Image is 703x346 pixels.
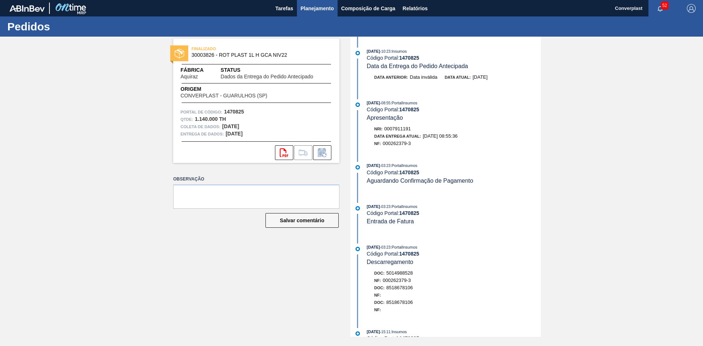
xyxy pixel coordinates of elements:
span: Apresentação [367,115,403,121]
span: Data inválida [410,74,437,80]
font: Planejamento [301,5,334,11]
font: [DATE] [222,123,239,129]
font: 30003826 - ROT PLAST 1L H GCA NIV22 [191,52,287,58]
img: Sair [687,4,696,13]
strong: 1470825 [399,170,419,175]
div: Ir para Composição de Carga [294,145,312,160]
font: [DATE] [226,131,242,137]
span: 8518678106 [386,300,413,305]
span: - 03:23 [380,205,390,209]
strong: 1470825 [399,107,419,112]
span: NF: [374,278,381,283]
span: Data anterior: [374,75,408,79]
font: : [192,117,193,122]
div: Código Portal: [367,335,541,341]
button: Salvar comentário [265,213,339,228]
div: Abrir arquivo PDF [275,145,293,160]
button: Notificações [648,3,672,14]
div: Código Portal: [367,55,541,61]
font: Relatórios [403,5,428,11]
span: Descarregamento [367,259,413,265]
div: Código Portal: [367,170,541,175]
strong: 1470825 [399,210,419,216]
span: 000262379-3 [383,141,411,146]
span: - 15:11 [380,330,390,334]
span: NF: [374,293,381,297]
img: atual [356,51,360,55]
span: Aguardando Confirmação de Pagamento [367,178,473,184]
span: [DATE] [367,245,380,249]
span: [DATE] [367,49,380,53]
span: NF: [374,141,381,146]
font: Salvar comentário [280,217,324,223]
img: status [175,49,184,58]
span: : PortalInsumos [390,245,417,249]
strong: 1470825 [399,55,419,61]
span: NF: [374,308,381,312]
img: atual [356,247,360,251]
font: Dados da Entrega do Pedido Antecipado [221,74,313,79]
strong: 1470825 [399,335,419,341]
span: 5014988528 [386,270,413,276]
font: Aquiraz [181,74,198,79]
span: : Insumos [390,49,407,53]
img: atual [356,206,360,211]
font: Observação [173,176,204,182]
span: 0007911191 [384,126,411,131]
span: - 08:55 [380,101,390,105]
span: [DATE] [367,204,380,209]
span: Data Entrega Atual: [374,134,421,138]
span: Data da Entrega do Pedido Antecipada [367,63,468,69]
img: atual [356,165,360,170]
font: Status [221,67,241,73]
span: FINALIZADO [191,45,294,52]
span: : PortalInsumos [390,163,417,168]
font: Pedidos [7,21,50,33]
img: atual [356,103,360,107]
font: Entrega de dados: [181,132,224,136]
font: 1.140.000 TH [195,116,226,122]
span: - 03:23 [380,164,390,168]
font: Tarefas [275,5,293,11]
span: Doc: [374,286,384,290]
span: [DATE] [367,163,380,168]
font: Coleta de dados: [181,124,220,129]
span: Data atual: [445,75,470,79]
span: Doc: [374,300,384,305]
img: TNhmsLtSVTkK8tSr43FrP2fwEKptu5GPRR3wAAAABJRU5ErkJggg== [10,5,45,12]
font: Fábrica [181,67,204,73]
span: Entrada de Fatura [367,218,414,224]
span: Nri: [374,127,383,131]
span: [DATE] [367,330,380,334]
font: Portal de Código: [181,110,222,114]
span: : PortalInsumos [390,101,417,105]
span: 8518678106 [386,285,413,290]
span: : PortalInsumos [390,204,417,209]
span: [DATE] [367,101,380,105]
span: Doc: [374,271,384,275]
span: 30003826 - ROT PLAST 1L H GCA NIV22 [191,52,324,58]
span: - 03:23 [380,245,390,249]
span: [DATE] 08:55:36 [423,133,458,139]
font: 1470825 [224,109,244,115]
span: : Insumos [390,330,407,334]
font: CONVERPLAST - GUARULHOS (SP) [181,93,267,98]
div: Informar alteração no pedido [313,145,331,160]
span: - 10:23 [380,49,390,53]
strong: 1470825 [399,251,419,257]
font: Composição de Carga [341,5,395,11]
span: 000262379-3 [383,278,411,283]
font: FINALIZADO [191,46,216,51]
img: atual [356,331,360,336]
font: Converplast [615,5,643,11]
font: 52 [662,3,667,8]
div: Código Portal: [367,107,541,112]
font: Origem [181,86,201,92]
div: Código Portal: [367,210,541,216]
div: Código Portal: [367,251,541,257]
span: [DATE] [473,74,488,80]
font: Qtde [181,117,192,122]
